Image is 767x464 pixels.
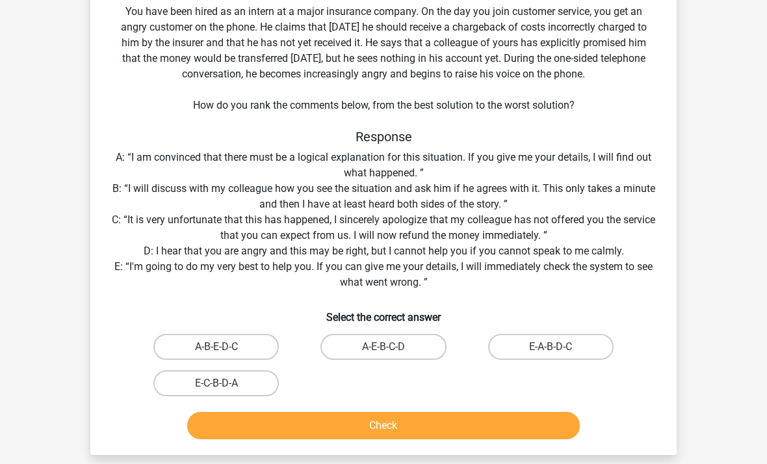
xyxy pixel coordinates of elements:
[488,334,614,360] label: E-A-B-D-C
[153,370,279,396] label: E-C-B-D-A
[111,129,656,144] h5: Response
[187,412,580,439] button: Check
[320,334,446,360] label: A-E-B-C-D
[153,334,279,360] label: A-B-E-D-C
[111,301,656,323] h6: Select the correct answer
